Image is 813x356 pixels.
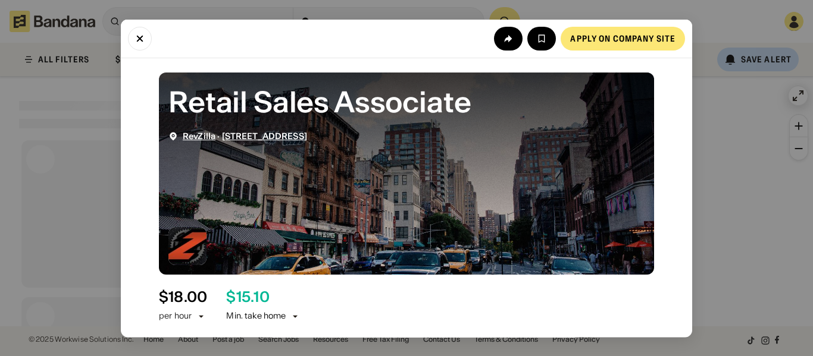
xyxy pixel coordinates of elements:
div: Min. take home [226,310,300,322]
div: Apply on company site [570,34,676,42]
button: Close [128,26,152,50]
a: Apply on company site [561,26,685,50]
div: · [183,131,307,141]
div: per hour [159,310,192,322]
div: Retail Sales Associate [168,81,645,121]
div: $ 18.00 [159,288,207,305]
div: At a Glance [159,336,654,350]
a: [STREET_ADDRESS] [222,130,307,141]
img: RevZilla logo [168,226,207,264]
div: $ 15.10 [226,288,269,305]
a: RevZilla [183,130,215,141]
